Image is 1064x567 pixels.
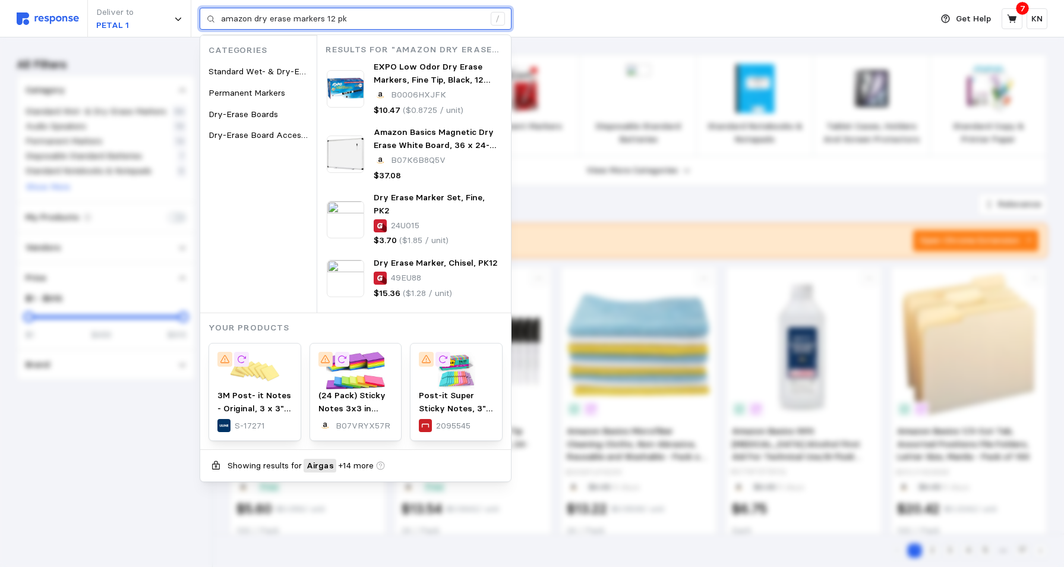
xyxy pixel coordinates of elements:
p: Your Products [209,322,511,335]
span: Amazon Basics Magnetic Dry Erase White Board, 36 x 24-Inch Whiteboard - Silver Aluminum Frame [374,127,496,176]
div: / [491,12,505,26]
p: Results for "amazon dry erase markers 12 pk" [326,43,511,56]
p: $3.70 [374,234,397,247]
span: 3M Post- it Notes - Original, 3 x 3", Yellow [217,390,291,426]
span: Airgas [307,459,334,472]
p: KN [1031,12,1043,26]
p: 49EU88 [391,272,421,285]
p: B0006HXJFK [391,89,446,102]
span: Standard Wet- & Dry-Erase Markers [209,66,349,77]
p: Showing results for [228,459,302,472]
button: KN [1027,8,1047,29]
p: ($1.85 / unit) [399,234,449,247]
p: 24U015 [391,219,419,232]
p: ($0.8725 / unit) [403,104,463,117]
img: 49EU88_AS02 [327,260,364,297]
span: Dry-Erase Board Accessories [209,130,324,140]
p: 7 [1020,2,1025,15]
img: 24U015_AS01 [327,201,364,238]
p: B07VRYX57R [336,420,390,433]
span: Dry Erase Marker, Chisel, PK12 [374,257,498,268]
p: 2095545 [436,420,471,433]
p: ($1.28 / unit) [403,287,452,300]
p: Categories [209,44,317,57]
span: + 14 more [339,459,374,472]
img: 61LWcOmb0jL.__AC_SX300_SY300_QL70_ML2_.jpg [318,352,393,389]
p: $15.36 [374,287,400,300]
span: Post-it Super Sticky Notes, 3" x 3", Supernova Neons Collection, 70 Sheet/Pad, 24 Pads/Pack (654-... [419,390,492,478]
p: Get Help [956,12,991,26]
p: $10.47 [374,104,400,117]
img: S-17271 [217,352,292,389]
img: svg%3e [17,12,79,25]
span: Dry Erase Marker Set, Fine, PK2 [374,192,485,216]
img: 51tEU4MI79L.__AC_SX300_SY300_QL70_ML2_.jpg [327,136,364,173]
p: Deliver to [96,6,134,19]
img: 81cHQ5jC4oL.__AC_SX300_SY300_QL70_FMwebp_.jpg [327,70,364,108]
p: S-17271 [235,420,265,433]
span: Dry-Erase Boards [209,109,278,119]
button: Get Help [934,8,998,30]
p: B07K6B8Q5V [391,154,446,167]
span: (24 Pack) Sticky Notes 3x3 in Post Bright Stickies Colorful Super Sticking Power Memo Pads, Stron... [318,390,387,504]
p: $37.08 [374,169,401,182]
p: PETAL 1 [96,19,134,32]
input: Search for a product name or SKU [221,8,484,30]
span: Permanent Markers [209,87,285,98]
img: 452A6108-45E7-4047-B9C0874D166A5611_sc7 [419,352,494,389]
span: EXPO Low Odor Dry Erase Markers, Fine Tip, Black, 12 Count [374,61,490,97]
